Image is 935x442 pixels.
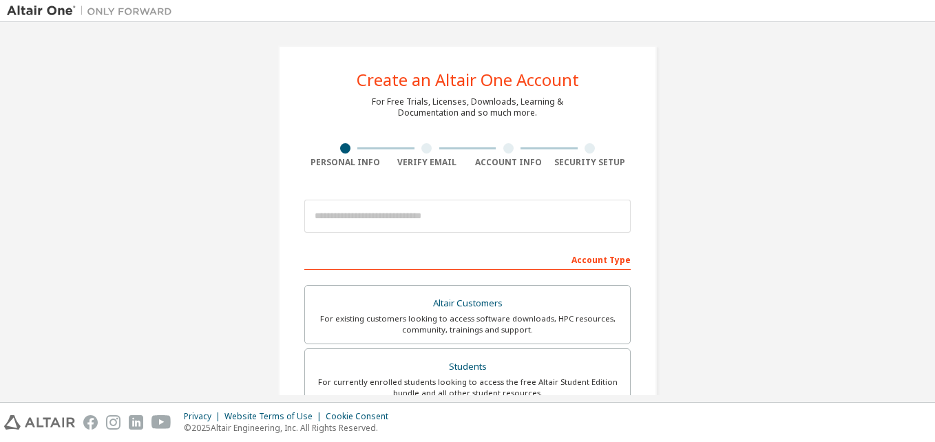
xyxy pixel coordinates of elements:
[304,248,631,270] div: Account Type
[326,411,397,422] div: Cookie Consent
[304,157,386,168] div: Personal Info
[184,422,397,434] p: © 2025 Altair Engineering, Inc. All Rights Reserved.
[4,415,75,430] img: altair_logo.svg
[313,357,622,377] div: Students
[151,415,171,430] img: youtube.svg
[386,157,468,168] div: Verify Email
[313,377,622,399] div: For currently enrolled students looking to access the free Altair Student Edition bundle and all ...
[313,313,622,335] div: For existing customers looking to access software downloads, HPC resources, community, trainings ...
[467,157,549,168] div: Account Info
[224,411,326,422] div: Website Terms of Use
[184,411,224,422] div: Privacy
[83,415,98,430] img: facebook.svg
[372,96,563,118] div: For Free Trials, Licenses, Downloads, Learning & Documentation and so much more.
[129,415,143,430] img: linkedin.svg
[357,72,579,88] div: Create an Altair One Account
[313,294,622,313] div: Altair Customers
[7,4,179,18] img: Altair One
[549,157,631,168] div: Security Setup
[106,415,120,430] img: instagram.svg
